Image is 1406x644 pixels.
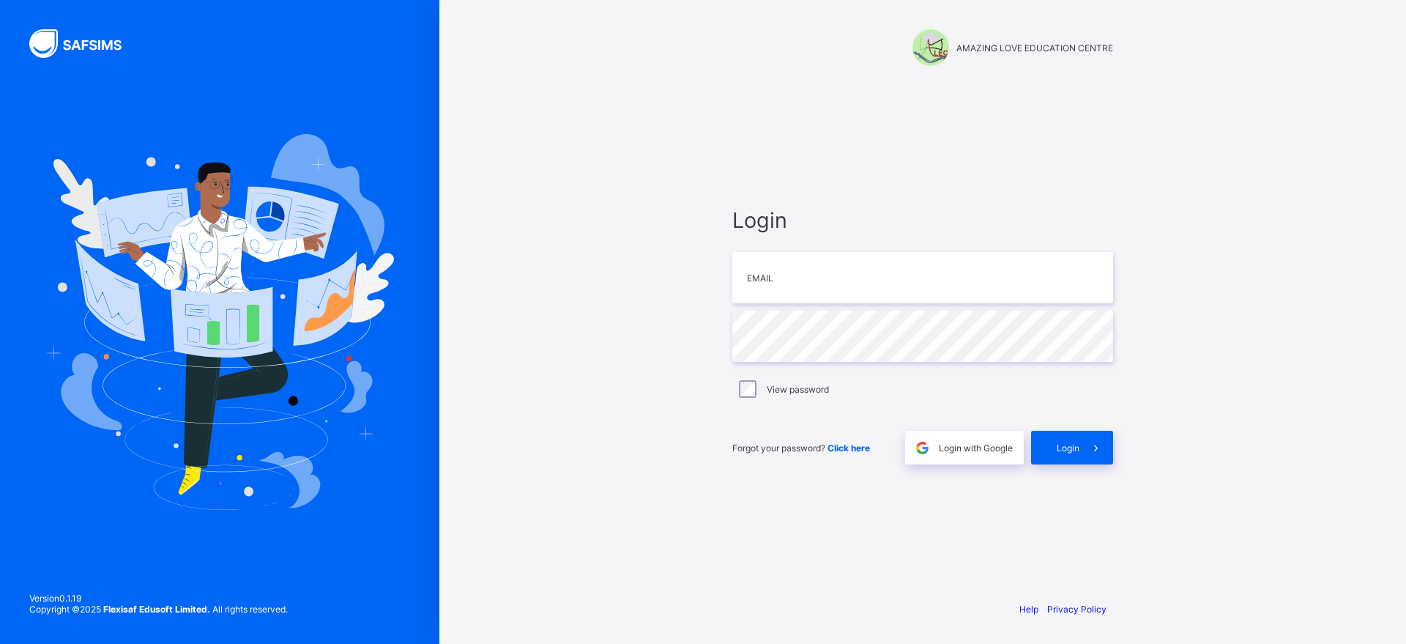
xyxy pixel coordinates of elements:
[29,593,288,604] span: Version 0.1.19
[914,440,931,456] img: google.396cfc9801f0270233282035f929180a.svg
[29,604,288,615] span: Copyright © 2025 All rights reserved.
[103,604,210,615] strong: Flexisaf Edusoft Limited.
[29,29,139,58] img: SAFSIMS Logo
[1047,604,1106,615] a: Privacy Policy
[1019,604,1038,615] a: Help
[1057,443,1079,454] span: Login
[732,207,1113,233] span: Login
[767,384,829,395] label: View password
[45,134,394,509] img: Hero Image
[939,443,1013,454] span: Login with Google
[732,443,870,454] span: Forgot your password?
[956,42,1113,53] span: AMAZING LOVE EDUCATION CENTRE
[827,443,870,454] a: Click here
